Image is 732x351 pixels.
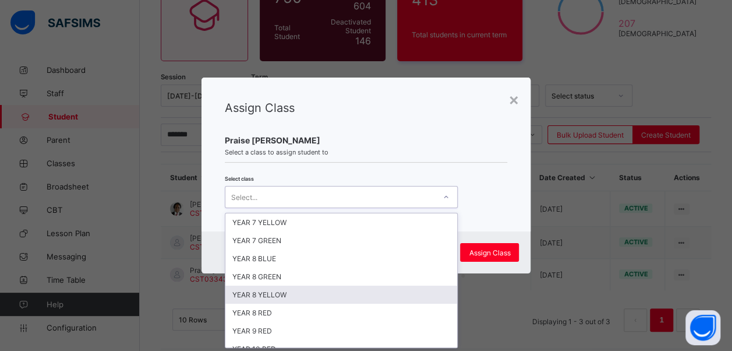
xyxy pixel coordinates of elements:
div: YEAR 8 GREEN [225,268,457,286]
div: YEAR 8 RED [225,304,457,322]
div: YEAR 8 YELLOW [225,286,457,304]
button: Open asap [685,310,720,345]
span: Assign Class [225,101,295,115]
div: Select... [231,186,257,208]
span: Select class [225,175,254,182]
span: Praise [PERSON_NAME] [225,135,508,145]
div: YEAR 8 BLUE [225,250,457,268]
div: YEAR 9 RED [225,322,457,340]
div: YEAR 7 YELLOW [225,213,457,231]
span: Assign Class [469,248,510,257]
div: × [508,89,519,109]
span: Select a class to assign student to [225,148,508,156]
div: YEAR 7 GREEN [225,231,457,250]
